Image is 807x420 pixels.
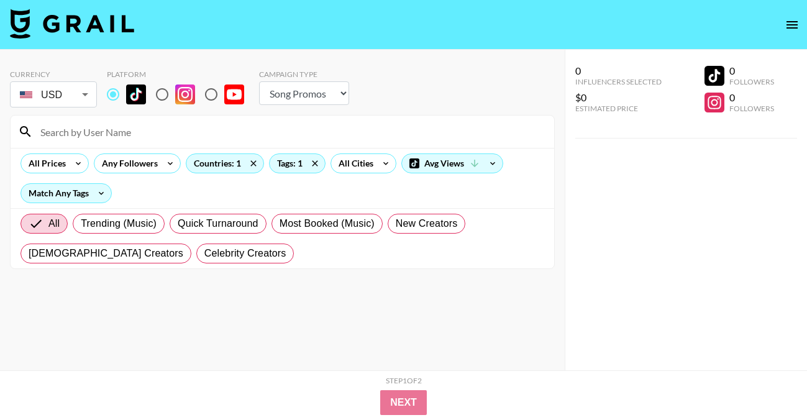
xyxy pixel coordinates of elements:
[575,65,662,77] div: 0
[12,84,94,106] div: USD
[29,246,183,261] span: [DEMOGRAPHIC_DATA] Creators
[729,65,774,77] div: 0
[186,154,263,173] div: Countries: 1
[259,70,349,79] div: Campaign Type
[575,91,662,104] div: $0
[380,390,427,415] button: Next
[33,122,547,142] input: Search by User Name
[10,9,134,39] img: Grail Talent
[280,216,375,231] span: Most Booked (Music)
[402,154,503,173] div: Avg Views
[386,376,422,385] div: Step 1 of 2
[126,84,146,104] img: TikTok
[10,70,97,79] div: Currency
[81,216,157,231] span: Trending (Music)
[729,104,774,113] div: Followers
[729,91,774,104] div: 0
[729,77,774,86] div: Followers
[21,154,68,173] div: All Prices
[178,216,258,231] span: Quick Turnaround
[780,12,805,37] button: open drawer
[396,216,458,231] span: New Creators
[224,84,244,104] img: YouTube
[270,154,325,173] div: Tags: 1
[745,358,792,405] iframe: Drift Widget Chat Controller
[48,216,60,231] span: All
[331,154,376,173] div: All Cities
[575,104,662,113] div: Estimated Price
[107,70,254,79] div: Platform
[94,154,160,173] div: Any Followers
[575,77,662,86] div: Influencers Selected
[175,84,195,104] img: Instagram
[204,246,286,261] span: Celebrity Creators
[21,184,111,203] div: Match Any Tags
